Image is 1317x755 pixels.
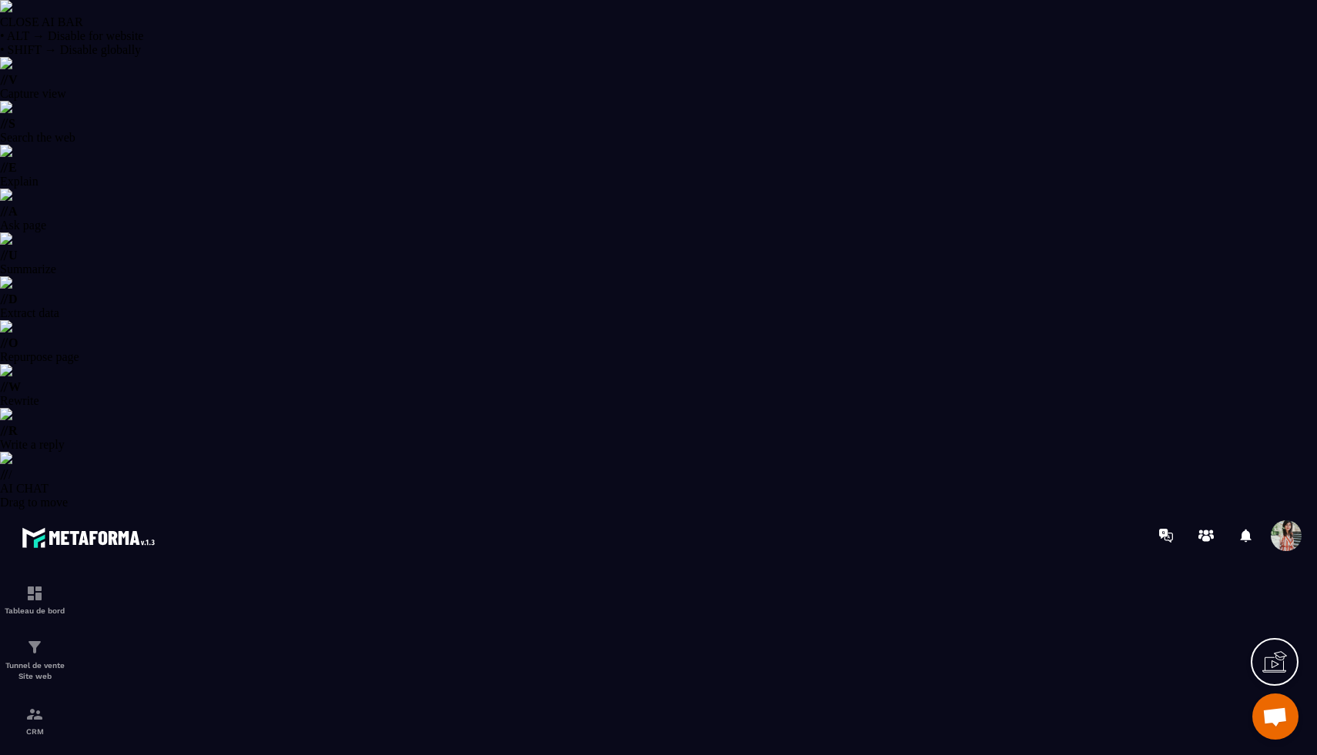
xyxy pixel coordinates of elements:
[4,573,65,626] a: formationformationTableau de bord
[4,626,65,693] a: formationformationTunnel de vente Site web
[22,523,160,552] img: logo
[25,638,44,656] img: formation
[4,727,65,736] p: CRM
[25,584,44,603] img: formation
[25,705,44,723] img: formation
[4,693,65,747] a: formationformationCRM
[1252,693,1299,740] div: Ouvrir le chat
[4,606,65,615] p: Tableau de bord
[4,660,65,682] p: Tunnel de vente Site web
